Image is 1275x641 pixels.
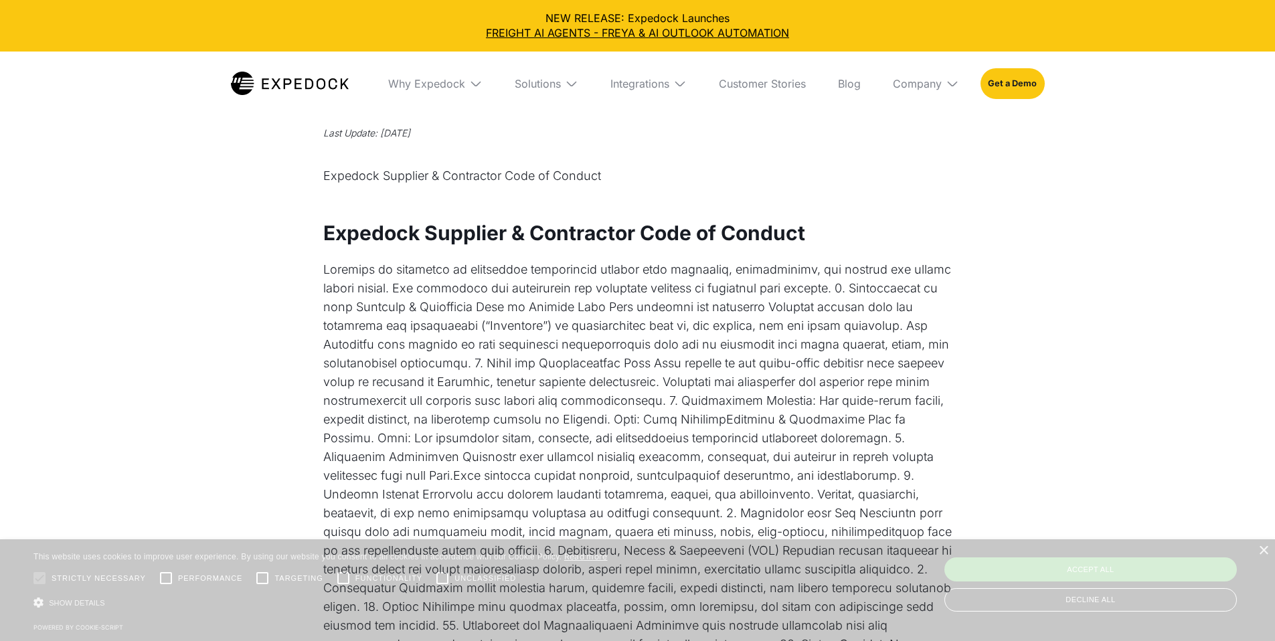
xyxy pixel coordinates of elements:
[515,77,561,90] div: Solutions
[355,573,422,584] span: Functionality
[882,52,970,116] div: Company
[49,599,105,607] span: Show details
[944,588,1237,612] div: Decline all
[944,557,1237,581] div: Accept all
[708,52,817,116] a: Customer Stories
[893,77,942,90] div: Company
[564,551,608,561] a: Read more
[323,127,410,139] em: Last Update: [DATE]
[600,52,697,116] div: Integrations
[11,11,1264,41] div: NEW RELEASE: Expedock Launches
[388,77,465,90] div: Why Expedock
[33,593,608,612] div: Show details
[33,552,562,561] span: This website uses cookies to improve user experience. By using our website you consent to all coo...
[504,52,589,116] div: Solutions
[323,221,805,245] strong: Expedock Supplier & Contractor Code of Conduct
[1258,546,1268,556] div: Close
[33,624,123,631] a: Powered by cookie-script
[377,52,493,116] div: Why Expedock
[11,25,1264,40] a: FREIGHT AI AGENTS - FREYA & AI OUTLOOK AUTOMATION
[454,573,516,584] span: Unclassified
[178,573,243,584] span: Performance
[827,52,871,116] a: Blog
[323,166,952,186] p: Expedock Supplier & Contractor Code of Conduct
[610,77,669,90] div: Integrations
[52,573,146,584] span: Strictly necessary
[981,68,1044,99] a: Get a Demo
[274,573,323,584] span: Targeting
